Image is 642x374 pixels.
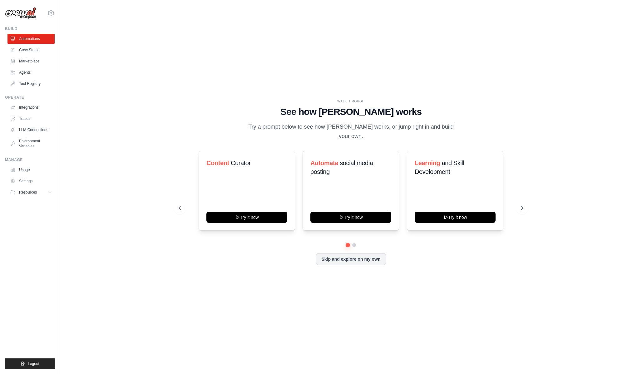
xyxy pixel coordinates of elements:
[310,212,391,223] button: Try it now
[28,361,39,366] span: Logout
[231,160,251,166] span: Curator
[415,160,464,175] span: and Skill Development
[310,160,338,166] span: Automate
[7,67,55,77] a: Agents
[7,79,55,89] a: Tool Registry
[415,160,440,166] span: Learning
[206,160,229,166] span: Content
[5,26,55,31] div: Build
[206,212,287,223] button: Try it now
[7,187,55,197] button: Resources
[7,136,55,151] a: Environment Variables
[7,56,55,66] a: Marketplace
[19,190,37,195] span: Resources
[7,165,55,175] a: Usage
[7,45,55,55] a: Crew Studio
[179,106,523,117] h1: See how [PERSON_NAME] works
[5,358,55,369] button: Logout
[179,99,523,104] div: WALKTHROUGH
[5,157,55,162] div: Manage
[316,253,386,265] button: Skip and explore on my own
[7,102,55,112] a: Integrations
[5,7,36,19] img: Logo
[415,212,496,223] button: Try it now
[7,176,55,186] a: Settings
[7,34,55,44] a: Automations
[611,344,642,374] iframe: Chat Widget
[7,125,55,135] a: LLM Connections
[7,114,55,124] a: Traces
[310,160,373,175] span: social media posting
[246,122,456,141] p: Try a prompt below to see how [PERSON_NAME] works, or jump right in and build your own.
[5,95,55,100] div: Operate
